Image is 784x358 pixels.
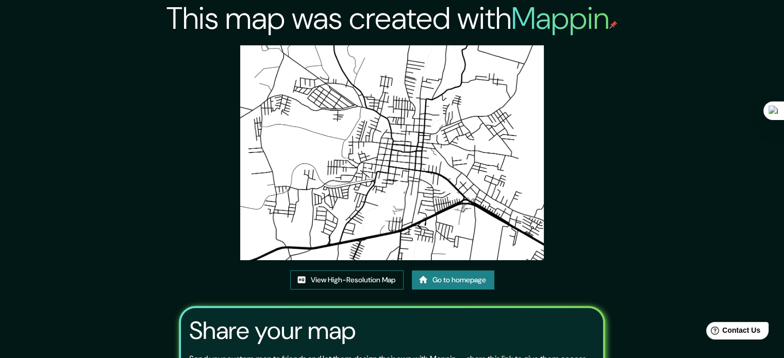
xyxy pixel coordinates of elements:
[189,316,356,345] h3: Share your map
[412,270,494,289] a: Go to homepage
[609,21,618,29] img: mappin-pin
[240,45,544,260] img: created-map
[290,270,404,289] a: View High-Resolution Map
[692,318,773,347] iframe: Help widget launcher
